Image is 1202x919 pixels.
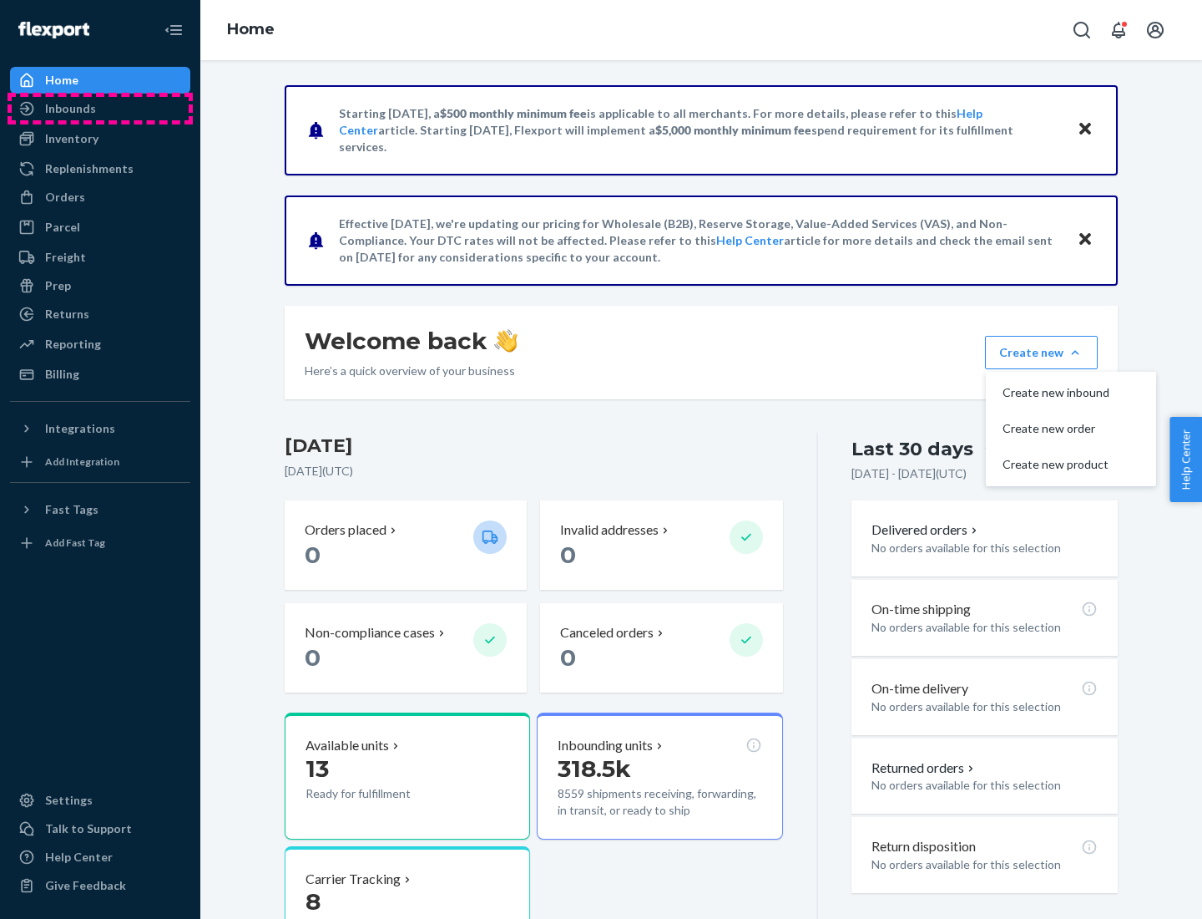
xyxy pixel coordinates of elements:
[10,272,190,299] a: Prep
[10,530,190,556] a: Add Fast Tag
[871,698,1098,715] p: No orders available for this selection
[45,536,105,550] div: Add Fast Tag
[10,844,190,871] a: Help Center
[306,887,321,916] span: 8
[558,754,631,783] span: 318.5k
[494,329,518,353] img: hand-wave emoji
[989,375,1153,411] button: Create new inbound
[10,415,190,442] button: Integrations
[655,123,811,137] span: $5,000 monthly minimum fee
[157,13,190,47] button: Close Navigation
[339,105,1061,155] p: Starting [DATE], a is applicable to all merchants. For more details, please refer to this article...
[560,623,654,642] p: Canceled orders
[989,447,1153,483] button: Create new product
[10,331,190,358] a: Reporting
[306,754,329,783] span: 13
[285,713,530,840] button: Available units13Ready for fulfillment
[45,249,86,266] div: Freight
[10,496,190,523] button: Fast Tags
[560,520,659,540] p: Invalid addresses
[45,792,93,809] div: Settings
[1074,228,1096,252] button: Close
[871,540,1098,556] p: No orders available for this selection
[214,6,288,54] ol: breadcrumbs
[871,759,977,778] button: Returned orders
[10,301,190,327] a: Returns
[10,449,190,475] a: Add Integration
[305,541,321,569] span: 0
[851,465,967,482] p: [DATE] - [DATE] ( UTC )
[1169,417,1202,502] button: Help Center
[305,643,321,672] span: 0
[305,363,518,379] p: Here’s a quick overview of your business
[1065,13,1098,47] button: Open Search Box
[10,872,190,899] button: Give Feedback
[10,155,190,182] a: Replenishments
[45,454,119,469] div: Add Integration
[45,130,98,147] div: Inventory
[871,600,971,619] p: On-time shipping
[1074,118,1096,142] button: Close
[45,306,89,322] div: Returns
[45,501,98,518] div: Fast Tags
[10,184,190,211] a: Orders
[985,336,1098,369] button: Create newCreate new inboundCreate new orderCreate new product
[10,67,190,94] a: Home
[45,277,71,294] div: Prep
[45,420,115,437] div: Integrations
[45,820,132,837] div: Talk to Support
[1003,423,1109,434] span: Create new order
[871,777,1098,794] p: No orders available for this selection
[305,326,518,356] h1: Welcome back
[45,219,80,236] div: Parcel
[285,500,527,590] button: Orders placed 0
[10,244,190,271] a: Freight
[1003,459,1109,470] span: Create new product
[45,189,85,206] div: Orders
[1003,387,1109,399] span: Create new inbound
[560,541,576,569] span: 0
[45,160,134,177] div: Replenishments
[440,106,587,120] span: $500 monthly minimum fee
[1102,13,1135,47] button: Open notifications
[716,233,784,247] a: Help Center
[851,436,973,462] div: Last 30 days
[45,72,78,89] div: Home
[540,500,782,590] button: Invalid addresses 0
[871,520,981,540] button: Delivered orders
[871,837,976,856] p: Return disposition
[45,366,79,383] div: Billing
[45,877,126,894] div: Give Feedback
[45,849,113,866] div: Help Center
[306,736,389,755] p: Available units
[45,100,96,117] div: Inbounds
[560,643,576,672] span: 0
[558,736,653,755] p: Inbounding units
[10,125,190,152] a: Inventory
[285,603,527,693] button: Non-compliance cases 0
[10,95,190,122] a: Inbounds
[285,433,783,459] h3: [DATE]
[45,336,101,353] div: Reporting
[285,463,783,480] p: [DATE] ( UTC )
[339,216,1061,266] p: Effective [DATE], we're updating our pricing for Wholesale (B2B), Reserve Storage, Value-Added Se...
[1139,13,1172,47] button: Open account menu
[537,713,782,840] button: Inbounding units318.5k8559 shipments receiving, forwarding, in transit, or ready to ship
[10,815,190,842] a: Talk to Support
[540,603,782,693] button: Canceled orders 0
[10,361,190,388] a: Billing
[10,787,190,814] a: Settings
[306,785,460,802] p: Ready for fulfillment
[558,785,761,819] p: 8559 shipments receiving, forwarding, in transit, or ready to ship
[18,22,89,38] img: Flexport logo
[989,411,1153,447] button: Create new order
[306,870,401,889] p: Carrier Tracking
[871,619,1098,636] p: No orders available for this selection
[305,623,435,642] p: Non-compliance cases
[871,679,968,698] p: On-time delivery
[227,20,275,38] a: Home
[10,214,190,241] a: Parcel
